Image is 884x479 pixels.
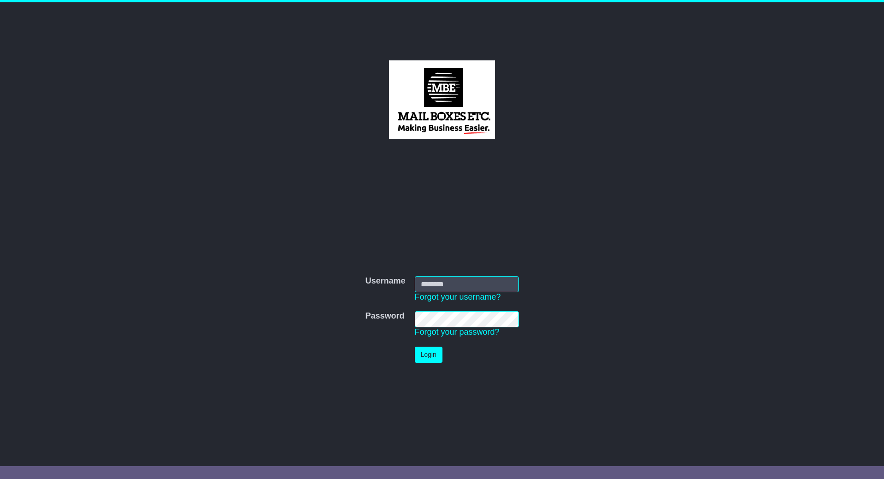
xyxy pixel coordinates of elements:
[415,347,442,363] button: Login
[389,60,494,139] img: MBE Brisbane CBD
[415,327,500,337] a: Forgot your password?
[415,292,501,302] a: Forgot your username?
[365,276,405,286] label: Username
[365,311,404,321] label: Password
